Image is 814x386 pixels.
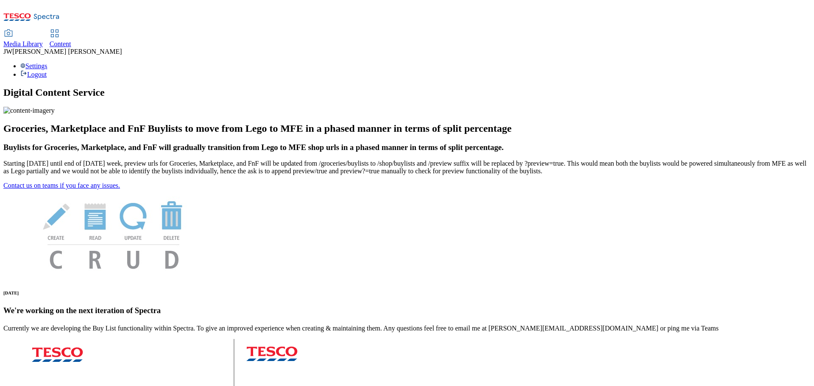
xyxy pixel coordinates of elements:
a: Media Library [3,30,43,48]
h6: [DATE] [3,290,811,295]
a: Settings [20,62,47,69]
span: Content [50,40,71,47]
img: content-imagery [3,107,55,114]
span: Media Library [3,40,43,47]
h2: Groceries, Marketplace and FnF Buylists to move from Lego to MFE in a phased manner in terms of s... [3,123,811,134]
h3: Buylists for Groceries, Marketplace, and FnF will gradually transition from Lego to MFE shop urls... [3,143,811,152]
p: Currently we are developing the Buy List functionality within Spectra. To give an improved experi... [3,325,811,332]
img: News Image [3,189,224,278]
p: Starting [DATE] until end of [DATE] week, preview urls for Groceries, Marketplace, and FnF will b... [3,160,811,175]
h1: Digital Content Service [3,87,811,98]
span: JW [3,48,12,55]
a: Contact us on teams if you face any issues. [3,182,120,189]
a: Content [50,30,71,48]
a: Logout [20,71,47,78]
h3: We're working on the next iteration of Spectra [3,306,811,315]
span: [PERSON_NAME] [PERSON_NAME] [12,48,122,55]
